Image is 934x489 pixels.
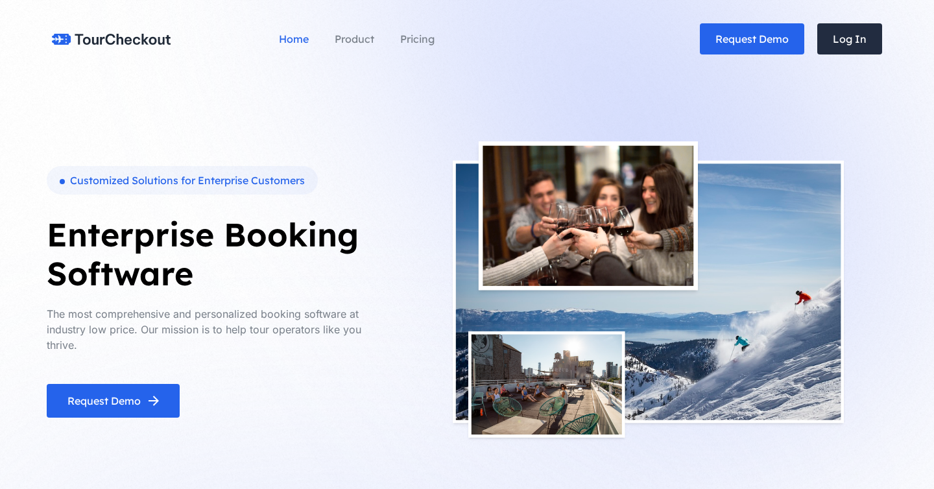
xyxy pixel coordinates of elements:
[335,13,374,65] a: Product
[47,306,390,353] p: The most comprehensive and personalized booking software at industry low price. Our mission is to...
[47,166,318,195] span: Customized Solutions for Enterprise Customers
[453,161,844,423] img: ski-tour.jpg
[47,384,180,418] a: Request Demo
[468,331,625,438] img: yoga.jpg
[817,23,882,54] span: Log In
[52,34,171,45] img: logo
[279,13,309,65] a: Home
[700,23,804,54] a: Request Demo
[400,13,435,65] a: Pricing
[47,215,390,293] h1: Enterprise Booking Software
[479,141,698,291] img: wine-tour.jpg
